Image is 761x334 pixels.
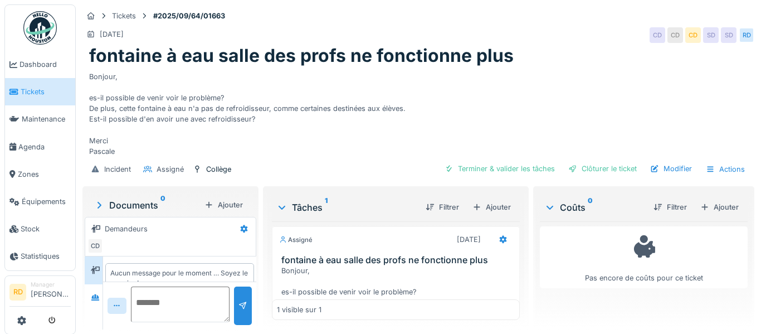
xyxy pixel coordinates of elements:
div: Bonjour, es-il possible de venir voir le problème? De plus, cette fontaine à eau n'a pas de refro... [89,67,748,157]
span: Statistiques [21,251,71,262]
sup: 0 [160,199,165,212]
a: Maintenance [5,105,75,133]
a: Tickets [5,78,75,105]
div: Modifier [646,161,696,176]
a: Statistiques [5,243,75,270]
span: Équipements [22,196,71,207]
span: Dashboard [19,59,71,70]
div: Actions [701,161,750,177]
div: SD [703,27,719,43]
div: Ajouter [200,197,247,212]
h1: fontaine à eau salle des profs ne fonctionne plus [89,45,514,66]
div: Assigné [279,235,313,245]
div: Tâches [276,201,417,214]
div: Clôturer le ticket [564,161,641,176]
div: Filtrer [649,200,691,215]
div: Ajouter [696,200,743,215]
div: [DATE] [457,234,481,245]
div: 1 visible sur 1 [277,305,321,316]
div: Assigné [157,164,184,175]
sup: 0 [588,201,593,214]
div: CD [685,27,701,43]
div: Filtrer [421,200,464,215]
strong: #2025/09/64/01663 [149,11,230,21]
div: Documents [94,199,200,212]
li: [PERSON_NAME] [31,280,71,304]
span: Tickets [21,86,71,97]
span: Zones [18,169,71,180]
li: RD [9,284,26,301]
a: Agenda [5,133,75,161]
div: Incident [104,164,131,175]
a: RD Manager[PERSON_NAME] [9,280,71,307]
div: [DATE] [100,29,124,40]
h3: fontaine à eau salle des profs ne fonctionne plus [281,255,515,265]
a: Équipements [5,188,75,215]
div: CD [667,27,683,43]
div: Terminer & valider les tâches [440,161,559,176]
div: Pas encore de coûts pour ce ticket [547,231,740,283]
div: CD [650,27,665,43]
span: Agenda [18,142,71,152]
div: Ajouter [468,200,515,215]
div: Collège [206,164,231,175]
a: Dashboard [5,51,75,78]
div: Coûts [544,201,645,214]
sup: 1 [325,201,328,214]
div: RD [739,27,754,43]
a: Zones [5,161,75,188]
img: Badge_color-CXgf-gQk.svg [23,11,57,45]
div: Manager [31,280,71,289]
a: Stock [5,215,75,243]
div: Aucun message pour le moment … Soyez le premier ! [110,268,249,288]
span: Stock [21,224,71,234]
div: SD [721,27,736,43]
div: Tickets [112,11,136,21]
div: Demandeurs [105,224,148,234]
div: CD [87,238,103,254]
span: Maintenance [22,114,71,124]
